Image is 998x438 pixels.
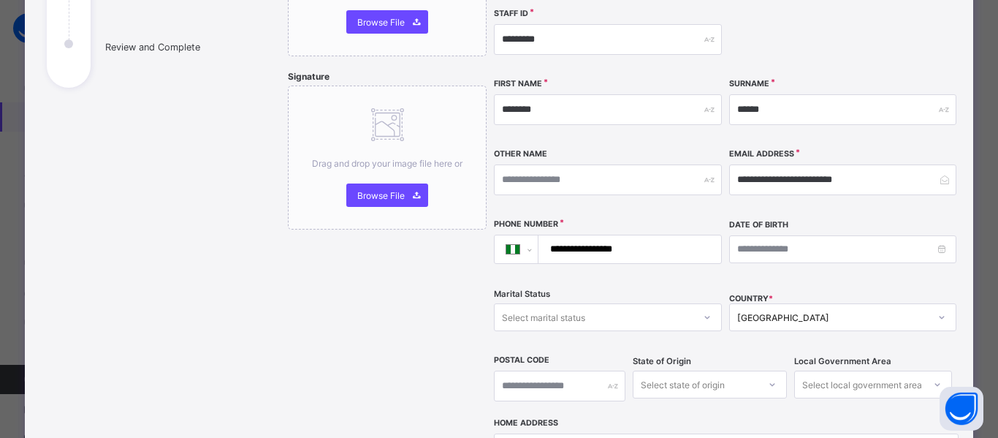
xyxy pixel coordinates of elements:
[633,356,691,366] span: State of Origin
[502,303,585,331] div: Select marital status
[494,355,549,365] label: Postal Code
[729,149,794,159] label: Email Address
[494,149,547,159] label: Other Name
[940,387,983,431] button: Open asap
[288,71,330,82] span: Signature
[494,79,542,88] label: First Name
[494,418,558,428] label: Home Address
[641,371,725,399] div: Select state of origin
[729,294,773,303] span: COUNTRY
[357,17,405,28] span: Browse File
[494,219,558,229] label: Phone Number
[802,371,922,399] div: Select local government area
[737,312,929,323] div: [GEOGRAPHIC_DATA]
[312,158,462,169] span: Drag and drop your image file here or
[729,220,788,230] label: Date of Birth
[794,356,891,366] span: Local Government Area
[494,9,528,18] label: Staff ID
[288,86,487,230] div: Drag and drop your image file here orBrowse File
[729,79,769,88] label: Surname
[494,289,550,299] span: Marital Status
[357,190,405,201] span: Browse File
